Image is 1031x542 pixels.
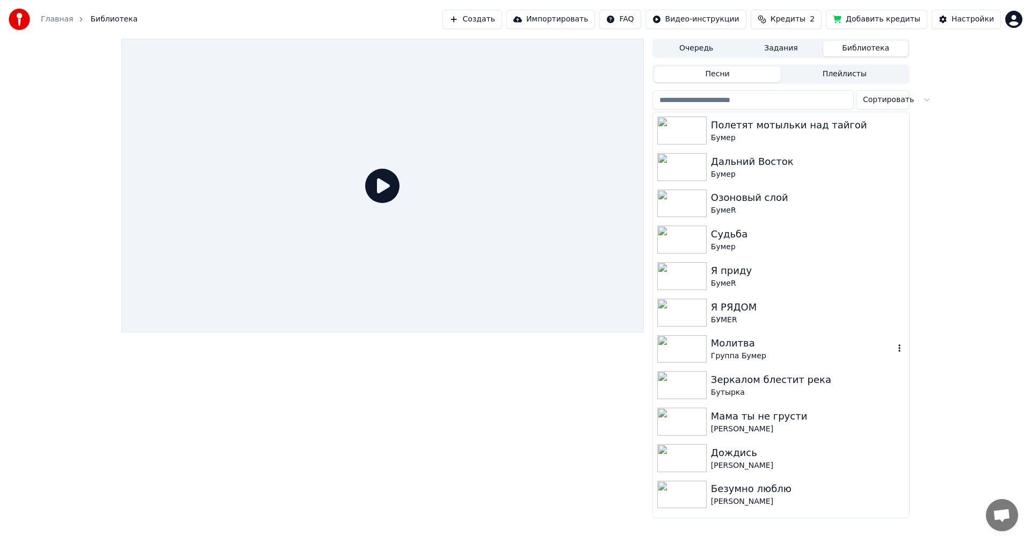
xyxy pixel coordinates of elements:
[711,460,905,471] div: [PERSON_NAME]
[711,481,905,496] div: Безумно люблю
[952,14,994,25] div: Настройки
[654,41,739,56] button: Очередь
[711,205,905,216] div: БумеR
[9,9,30,30] img: youka
[711,169,905,180] div: Бумер
[739,41,824,56] button: Задания
[711,190,905,205] div: Озоновый слой
[711,496,905,507] div: [PERSON_NAME]
[711,387,905,398] div: Бутырка
[41,14,73,25] a: Главная
[442,10,502,29] button: Создать
[41,14,137,25] nav: breadcrumb
[711,336,894,351] div: Молитва
[771,14,805,25] span: Кредиты
[810,14,815,25] span: 2
[781,67,908,82] button: Плейлисты
[711,154,905,169] div: Дальний Восток
[711,409,905,424] div: Мама ты не грусти
[645,10,746,29] button: Видео-инструкции
[506,10,596,29] button: Импортировать
[711,133,905,143] div: Бумер
[654,67,781,82] button: Песни
[711,424,905,435] div: [PERSON_NAME]
[711,118,905,133] div: Полетят мотыльки над тайгой
[711,315,905,326] div: БУМЕR
[711,351,894,362] div: Группа Бумер
[751,10,822,29] button: Кредиты2
[711,263,905,278] div: Я приду
[711,278,905,289] div: БумеR
[711,242,905,252] div: Бумер
[711,372,905,387] div: Зеркалом блестит река
[826,10,927,29] button: Добавить кредиты
[863,95,914,105] span: Сортировать
[711,445,905,460] div: Дождись
[932,10,1001,29] button: Настройки
[823,41,908,56] button: Библиотека
[90,14,137,25] span: Библиотека
[986,499,1018,531] a: Открытый чат
[711,227,905,242] div: Судьба
[599,10,641,29] button: FAQ
[711,300,905,315] div: Я РЯДОМ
